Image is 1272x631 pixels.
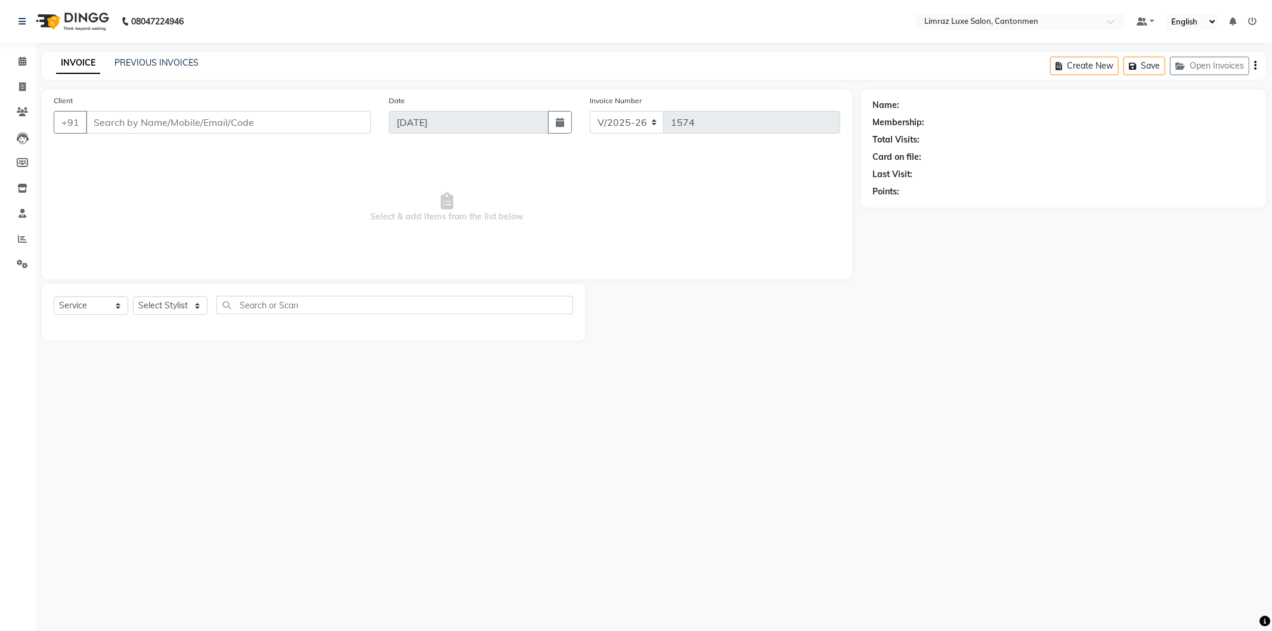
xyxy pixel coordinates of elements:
button: Open Invoices [1170,57,1249,75]
div: Points: [873,185,900,198]
b: 08047224946 [131,5,184,38]
label: Client [54,95,73,106]
a: INVOICE [56,52,100,74]
label: Date [389,95,405,106]
button: Create New [1050,57,1119,75]
input: Search by Name/Mobile/Email/Code [86,111,371,134]
span: Select & add items from the list below [54,148,840,267]
input: Search or Scan [216,296,573,314]
label: Invoice Number [590,95,642,106]
button: +91 [54,111,87,134]
div: Membership: [873,116,925,129]
div: Card on file: [873,151,922,163]
div: Name: [873,99,900,112]
div: Total Visits: [873,134,920,146]
button: Save [1124,57,1165,75]
a: PREVIOUS INVOICES [114,57,199,68]
img: logo [30,5,112,38]
div: Last Visit: [873,168,913,181]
